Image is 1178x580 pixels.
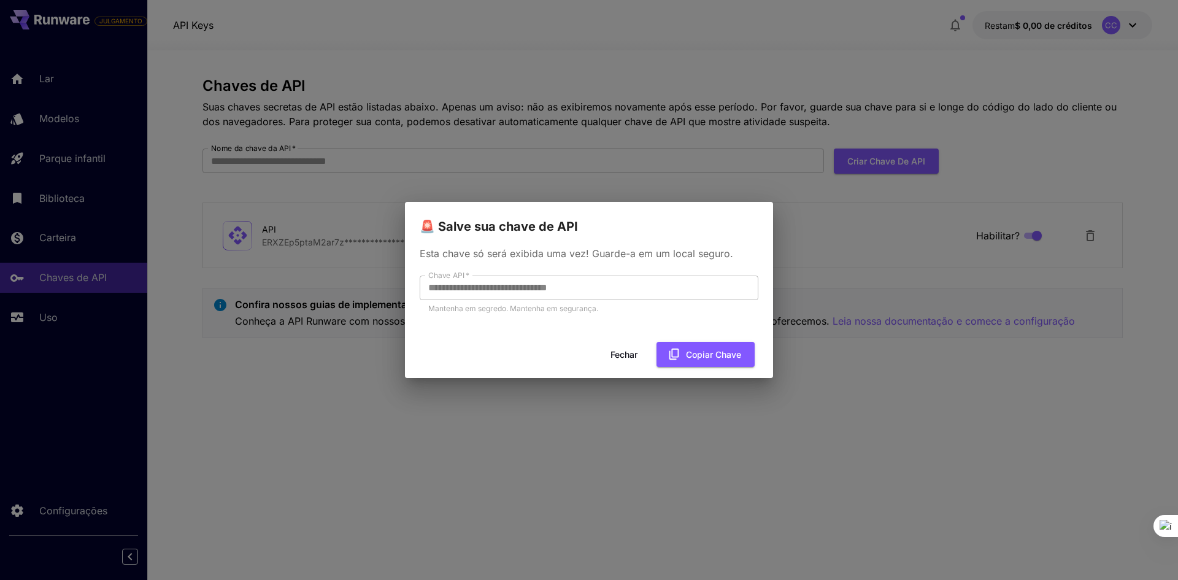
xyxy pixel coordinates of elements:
[428,271,464,280] font: Chave API
[686,349,741,360] font: Copiar chave
[656,342,755,367] button: Copiar chave
[428,304,598,313] font: Mantenha em segredo. Mantenha em segurança.
[420,247,733,260] font: Esta chave só será exibida uma vez! Guarde-a em um local seguro.
[596,342,652,367] button: Fechar
[420,219,578,234] font: 🚨 Salve sua chave de API
[610,349,637,360] font: Fechar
